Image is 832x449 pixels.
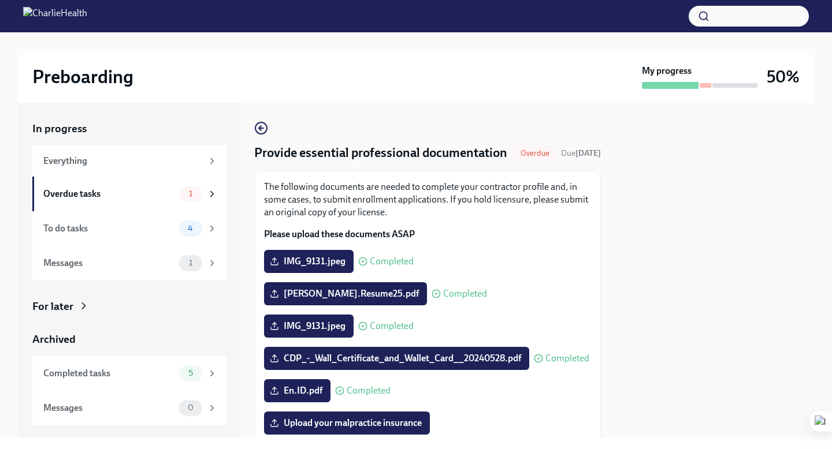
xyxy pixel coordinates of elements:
[545,354,589,363] span: Completed
[272,417,422,429] span: Upload your malpractice insurance
[514,149,556,158] span: Overdue
[264,250,354,273] label: IMG_9131.jpeg
[272,256,346,267] span: IMG_9131.jpeg
[264,411,430,435] label: Upload your malpractice insurance
[32,299,73,314] div: For later
[272,353,521,364] span: CDP_-_Wall_Certificate_and_Wallet_Card__20240528.pdf
[181,403,200,412] span: 0
[32,65,133,88] h2: Preboarding
[264,229,415,240] strong: Please upload these documents ASAP
[43,257,174,270] div: Messages
[370,257,414,266] span: Completed
[43,402,174,414] div: Messages
[264,282,427,305] label: [PERSON_NAME].Resume25.pdf
[561,148,601,159] span: October 1st, 2025 09:00
[264,181,591,219] p: The following documents are needed to complete your contractor profile and, in some cases, to sub...
[32,332,226,347] a: Archived
[254,144,507,162] h4: Provide essential professional documentation
[182,259,199,267] span: 1
[347,386,391,395] span: Completed
[32,356,226,391] a: Completed tasks5
[23,7,87,25] img: CharlieHealth
[370,321,414,331] span: Completed
[264,347,529,370] label: CDP_-_Wall_Certificate_and_Wallet_Card__20240528.pdf
[264,379,330,402] label: En.ID.pdf
[272,320,346,332] span: IMG_9131.jpeg
[561,148,601,158] span: Due
[32,246,226,280] a: Messages1
[43,155,202,167] div: Everything
[767,66,800,87] h3: 50%
[43,222,174,235] div: To do tasks
[32,299,226,314] a: For later
[443,289,487,298] span: Completed
[32,121,226,136] a: In progress
[43,188,174,200] div: Overdue tasks
[575,148,601,158] strong: [DATE]
[272,385,322,396] span: En.ID.pdf
[32,391,226,425] a: Messages0
[181,224,200,233] span: 4
[264,315,354,338] label: IMG_9131.jpeg
[182,189,199,198] span: 1
[272,288,419,300] span: [PERSON_NAME].Resume25.pdf
[43,367,174,380] div: Completed tasks
[642,65,692,77] strong: My progress
[181,369,200,377] span: 5
[32,145,226,177] a: Everything
[32,177,226,211] a: Overdue tasks1
[32,211,226,246] a: To do tasks4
